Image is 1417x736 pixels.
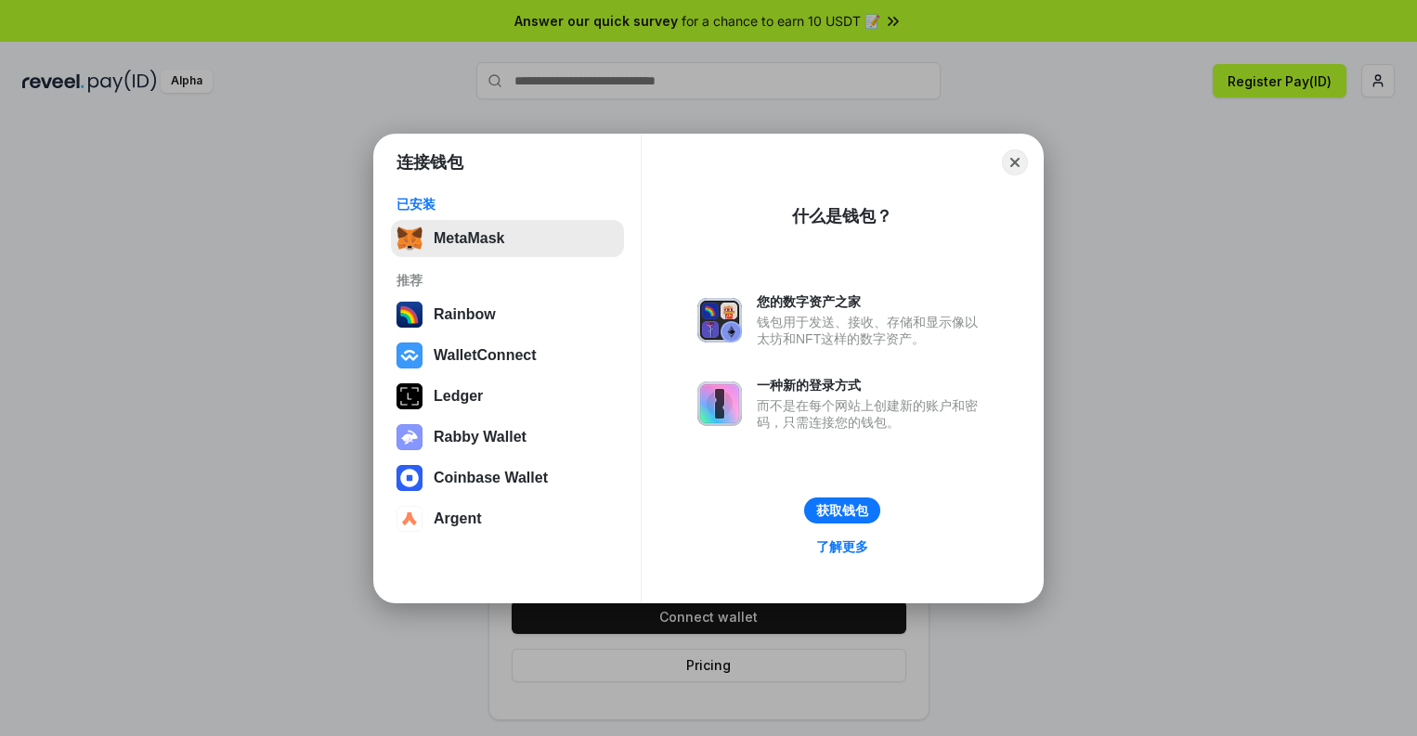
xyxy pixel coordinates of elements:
img: svg+xml,%3Csvg%20width%3D%2228%22%20height%3D%2228%22%20viewBox%3D%220%200%2028%2028%22%20fill%3D... [396,342,422,368]
button: WalletConnect [391,337,624,374]
div: MetaMask [434,230,504,247]
div: 一种新的登录方式 [757,377,987,394]
img: svg+xml,%3Csvg%20xmlns%3D%22http%3A%2F%2Fwww.w3.org%2F2000%2Fsvg%22%20width%3D%2228%22%20height%3... [396,383,422,409]
h1: 连接钱包 [396,151,463,174]
div: 推荐 [396,272,618,289]
img: svg+xml,%3Csvg%20xmlns%3D%22http%3A%2F%2Fwww.w3.org%2F2000%2Fsvg%22%20fill%3D%22none%22%20viewBox... [697,298,742,342]
img: svg+xml,%3Csvg%20fill%3D%22none%22%20height%3D%2233%22%20viewBox%3D%220%200%2035%2033%22%20width%... [396,226,422,252]
img: svg+xml,%3Csvg%20xmlns%3D%22http%3A%2F%2Fwww.w3.org%2F2000%2Fsvg%22%20fill%3D%22none%22%20viewBox... [697,381,742,426]
img: svg+xml,%3Csvg%20width%3D%2228%22%20height%3D%2228%22%20viewBox%3D%220%200%2028%2028%22%20fill%3D... [396,465,422,491]
div: 您的数字资产之家 [757,293,987,310]
img: svg+xml,%3Csvg%20width%3D%22120%22%20height%3D%22120%22%20viewBox%3D%220%200%20120%20120%22%20fil... [396,302,422,328]
img: svg+xml,%3Csvg%20width%3D%2228%22%20height%3D%2228%22%20viewBox%3D%220%200%2028%2028%22%20fill%3D... [396,506,422,532]
button: Rabby Wallet [391,419,624,456]
div: Rabby Wallet [434,429,526,445]
div: 钱包用于发送、接收、存储和显示像以太坊和NFT这样的数字资产。 [757,314,987,347]
button: MetaMask [391,220,624,257]
button: Rainbow [391,296,624,333]
div: Ledger [434,388,483,405]
div: Argent [434,510,482,527]
button: Argent [391,500,624,537]
img: svg+xml,%3Csvg%20xmlns%3D%22http%3A%2F%2Fwww.w3.org%2F2000%2Fsvg%22%20fill%3D%22none%22%20viewBox... [396,424,422,450]
button: Coinbase Wallet [391,459,624,497]
div: 了解更多 [816,538,868,555]
div: 获取钱包 [816,502,868,519]
div: WalletConnect [434,347,537,364]
div: Rainbow [434,306,496,323]
button: 获取钱包 [804,497,880,523]
button: Ledger [391,378,624,415]
div: 已安装 [396,196,618,213]
div: Coinbase Wallet [434,470,548,486]
a: 了解更多 [805,535,879,559]
button: Close [1002,149,1028,175]
div: 而不是在每个网站上创建新的账户和密码，只需连接您的钱包。 [757,397,987,431]
div: 什么是钱包？ [792,205,892,227]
